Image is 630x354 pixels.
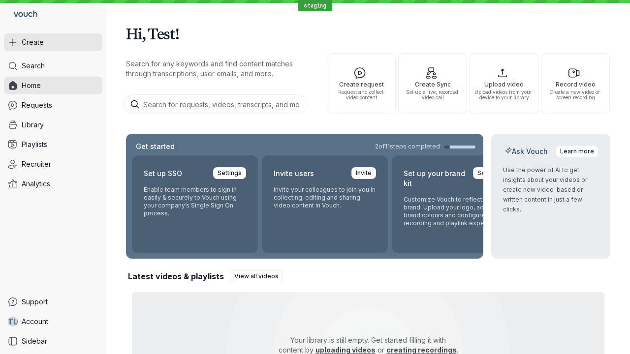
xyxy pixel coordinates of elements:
[404,196,506,227] p: Customize Vouch to reflect your brand. Upload your logo, adjust brand colours and configure the r...
[4,77,102,94] a: Home
[144,167,182,180] h2: Set up SSO
[470,53,538,114] button: Upload videoUpload videos from your device to your library
[351,167,376,179] a: Invite
[503,165,598,214] p: Use the power of AI to get insights about your videos or create new video-based or written conten...
[356,168,372,178] span: Invite
[4,96,102,114] a: Requests
[503,147,550,156] h2: Ask Vouch
[404,167,467,190] h2: Set up your brand kit
[22,81,41,90] span: Home
[560,147,594,156] span: Learn more
[126,20,610,47] h1: Hi, Test!
[4,293,102,311] a: Support
[556,146,598,157] a: Learn more
[22,179,50,189] span: Analytics
[403,81,463,88] span: Create Sync
[545,89,605,100] span: Create a new video or screen recording
[403,89,463,100] span: Set up a live, recorded video call
[134,142,177,151] h2: Get started
[375,143,440,150] span: 2 of 11 steps completed
[124,94,307,114] input: Search for requests, videos, transcripts, and more...
[477,168,502,178] span: Settings
[398,53,467,114] button: Create SyncSet up a live, recorded video call
[4,33,102,51] button: Create
[128,271,224,282] h2: Latest videos & playlists
[473,167,506,179] a: Settings
[474,89,534,100] span: Upload videos from your device to your library
[22,159,51,169] span: Recruiter
[4,57,102,75] a: Search
[474,81,534,88] span: Upload video
[541,53,610,114] button: Record videoCreate a new video or screen recording
[22,336,47,346] span: Sidebar
[327,53,396,114] button: Create requestRequest and collect video content
[331,81,391,88] span: Create request
[375,143,475,150] a: 2of11steps completed
[7,317,13,326] span: T
[144,186,246,217] p: Enable team members to sign in easily & securely to Vouch using your company’s Single Sign On pro...
[22,317,48,326] span: Account
[4,155,102,173] a: Recruiter
[22,37,44,47] span: Create
[545,81,605,88] span: Record video
[230,270,283,282] a: View all videos
[234,271,279,281] span: View all videos
[213,167,246,179] a: Settings
[22,120,44,130] span: Library
[126,59,309,79] p: Search for any keywords and find content matches through transcriptions, user emails, and more.
[331,89,391,100] span: Request and collect video content
[315,346,376,354] a: uploading videos
[218,168,242,178] span: Settings
[13,317,19,326] span: U
[22,100,52,110] span: Requests
[4,332,102,350] a: Sidebar
[4,175,102,193] a: Analytics
[4,116,102,134] a: Library
[386,346,457,354] a: creating recordings
[22,140,47,149] span: Playlists
[4,313,102,330] a: TUAccount
[22,61,45,71] span: Search
[4,4,41,26] a: Go to homepage
[274,167,314,180] h2: Invite users
[274,186,376,209] p: Invite your colleagues to join you in collecting, editing and sharing video content in Vouch.
[4,136,102,153] a: Playlists
[22,297,48,307] span: Support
